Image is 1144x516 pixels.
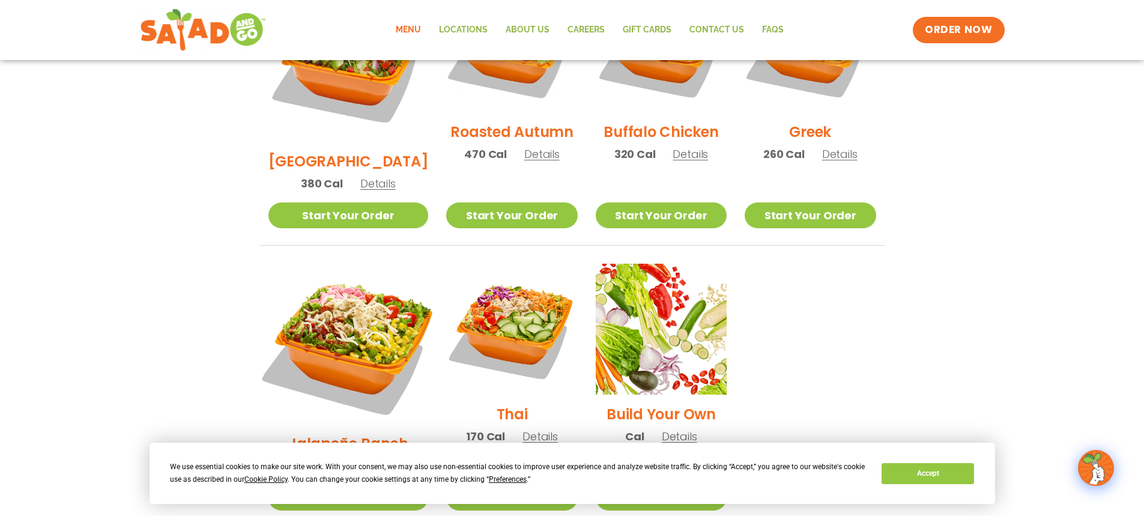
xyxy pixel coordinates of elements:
[763,146,805,162] span: 260 Cal
[150,443,995,504] div: Cookie Consent Prompt
[789,121,831,142] h2: Greek
[522,429,558,444] span: Details
[680,16,753,44] a: Contact Us
[524,147,560,162] span: Details
[596,202,727,228] a: Start Your Order
[140,6,267,54] img: new-SAG-logo-768×292
[596,264,727,395] img: Product photo for Build Your Own
[558,16,614,44] a: Careers
[450,121,574,142] h2: Roasted Autumn
[268,202,429,228] a: Start Your Order
[822,147,858,162] span: Details
[244,475,288,484] span: Cookie Policy
[430,16,497,44] a: Locations
[497,16,558,44] a: About Us
[464,146,507,162] span: 470 Cal
[489,475,527,484] span: Preferences
[614,146,656,162] span: 320 Cal
[882,463,974,484] button: Accept
[466,428,505,445] span: 170 Cal
[268,151,429,172] h2: [GEOGRAPHIC_DATA]
[614,16,680,44] a: GIFT CARDS
[301,175,343,192] span: 380 Cal
[604,121,718,142] h2: Buffalo Chicken
[607,404,716,425] h2: Build Your Own
[387,16,793,44] nav: Menu
[745,202,876,228] a: Start Your Order
[925,23,992,37] span: ORDER NOW
[170,461,867,486] div: We use essential cookies to make our site work. With your consent, we may also use non-essential ...
[753,16,793,44] a: FAQs
[254,250,442,438] img: Product photo for Jalapeño Ranch Salad
[446,264,577,395] img: Product photo for Thai Salad
[625,428,644,445] span: Cal
[1079,451,1113,485] img: wpChatIcon
[913,17,1004,43] a: ORDER NOW
[673,147,708,162] span: Details
[288,433,408,454] h2: Jalapeño Ranch
[497,404,528,425] h2: Thai
[662,429,697,444] span: Details
[446,202,577,228] a: Start Your Order
[360,176,396,191] span: Details
[387,16,430,44] a: Menu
